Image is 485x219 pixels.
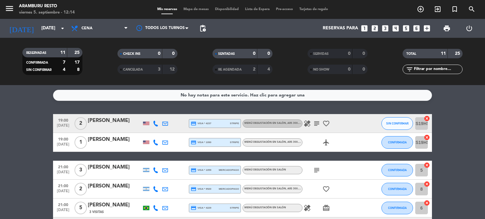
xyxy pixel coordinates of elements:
[406,66,413,73] i: filter_list
[55,201,71,208] span: 21:00
[55,170,71,177] span: [DATE]
[26,68,51,72] span: SIN CONFIRMAR
[424,115,430,122] i: cancel
[19,3,75,9] div: Aramburu Resto
[88,135,141,144] div: [PERSON_NAME]
[468,5,476,13] i: search
[424,162,430,168] i: cancel
[388,141,407,144] span: CONFIRMADA
[191,205,211,211] span: visa * 4229
[88,182,141,190] div: [PERSON_NAME]
[191,167,196,173] i: credit_card
[218,68,242,71] span: RE AGENDADA
[322,120,330,127] i: favorite_border
[199,25,207,32] span: pending_actions
[313,166,320,174] i: subject
[191,121,211,126] span: visa * 4237
[286,141,303,143] span: , ARS 300.000
[313,68,329,71] span: NO SHOW
[75,202,87,214] span: 5
[230,121,239,125] span: stripe
[362,51,366,56] strong: 0
[388,168,407,172] span: CONFIRMADA
[348,51,350,56] strong: 0
[218,52,235,55] span: SENTADAS
[60,50,65,55] strong: 11
[88,117,141,125] div: [PERSON_NAME]
[465,25,473,32] i: power_settings_new
[244,169,286,171] span: Menú degustación en salón
[388,187,407,191] span: CONFIRMADA
[322,204,330,212] i: card_giftcard
[455,51,461,56] strong: 25
[371,24,379,32] i: looks_two
[388,206,407,210] span: CONFIRMADA
[230,140,239,144] span: stripe
[424,181,430,187] i: cancel
[406,52,416,55] span: TOTAL
[253,67,255,72] strong: 2
[402,24,410,32] i: looks_5
[55,142,71,150] span: [DATE]
[26,61,48,64] span: CONFIRMADA
[191,186,211,192] span: visa * 9520
[381,24,389,32] i: looks_3
[244,187,303,190] span: Menú degustación en salón
[75,183,87,195] span: 2
[55,116,71,124] span: 19:00
[322,139,330,146] i: airplanemode_active
[296,8,331,11] span: Tarjetas de regalo
[322,185,330,193] i: favorite_border
[412,24,421,32] i: looks_6
[63,67,65,72] strong: 4
[19,9,75,16] div: viernes 5. septiembre - 12:14
[360,24,368,32] i: looks_one
[172,51,176,56] strong: 0
[5,21,38,35] i: [DATE]
[267,51,271,56] strong: 0
[441,51,446,56] strong: 11
[424,200,430,206] i: cancel
[88,163,141,171] div: [PERSON_NAME]
[244,206,286,209] span: Menú degustación en salón
[191,186,196,192] i: credit_card
[273,8,296,11] span: Pre-acceso
[170,67,176,72] strong: 12
[253,51,255,56] strong: 0
[158,51,160,56] strong: 0
[123,68,143,71] span: CANCELADA
[286,122,303,124] span: , ARS 300.000
[244,122,303,124] span: Menú degustación en salón
[362,67,366,72] strong: 0
[180,8,212,11] span: Mapa de mesas
[55,189,71,196] span: [DATE]
[75,60,81,65] strong: 17
[55,135,71,142] span: 19:00
[191,140,211,145] span: visa * 1090
[219,187,239,191] span: mercadopago
[181,92,305,99] div: No hay notas para este servicio. Haz clic para agregar una
[26,51,46,55] span: RESERVADAS
[417,5,424,13] i: add_circle_outline
[458,19,480,38] div: LOG OUT
[5,4,14,13] i: menu
[244,141,303,143] span: Menú degustación en salón
[89,210,104,215] span: 3 Visitas
[75,136,87,149] span: 1
[423,24,431,32] i: add_box
[59,25,66,32] i: arrow_drop_down
[348,67,350,72] strong: 0
[123,52,141,55] span: CHECK INS
[443,25,451,32] span: print
[313,120,320,127] i: subject
[88,201,141,209] div: [PERSON_NAME]
[434,5,441,13] i: exit_to_app
[219,168,239,172] span: mercadopago
[303,120,311,127] i: healing
[63,60,65,65] strong: 7
[212,8,242,11] span: Disponibilidad
[55,163,71,170] span: 21:00
[303,204,311,212] i: healing
[158,67,160,72] strong: 3
[55,208,71,215] span: [DATE]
